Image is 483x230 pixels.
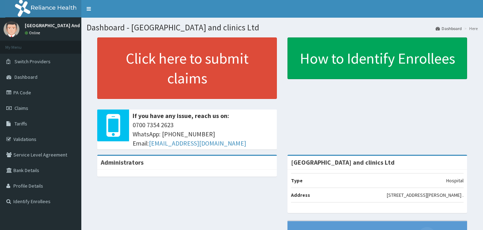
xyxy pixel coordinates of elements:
[287,37,467,79] a: How to Identify Enrollees
[14,74,37,80] span: Dashboard
[4,21,19,37] img: User Image
[101,158,144,166] b: Administrators
[436,25,462,31] a: Dashboard
[462,25,478,31] li: Here
[14,105,28,111] span: Claims
[14,58,51,65] span: Switch Providers
[133,120,273,148] span: 0700 7354 2623 WhatsApp: [PHONE_NUMBER] Email:
[25,23,96,28] p: [GEOGRAPHIC_DATA] And Clinics
[291,158,395,166] strong: [GEOGRAPHIC_DATA] and clinics Ltd
[387,191,464,199] p: [STREET_ADDRESS][PERSON_NAME] .
[133,112,229,120] b: If you have any issue, reach us on:
[291,177,303,184] b: Type
[149,139,246,147] a: [EMAIL_ADDRESS][DOMAIN_NAME]
[14,120,27,127] span: Tariffs
[97,37,277,99] a: Click here to submit claims
[446,177,464,184] p: Hospital
[87,23,478,32] h1: Dashboard - [GEOGRAPHIC_DATA] and clinics Ltd
[25,30,42,35] a: Online
[291,192,310,198] b: Address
